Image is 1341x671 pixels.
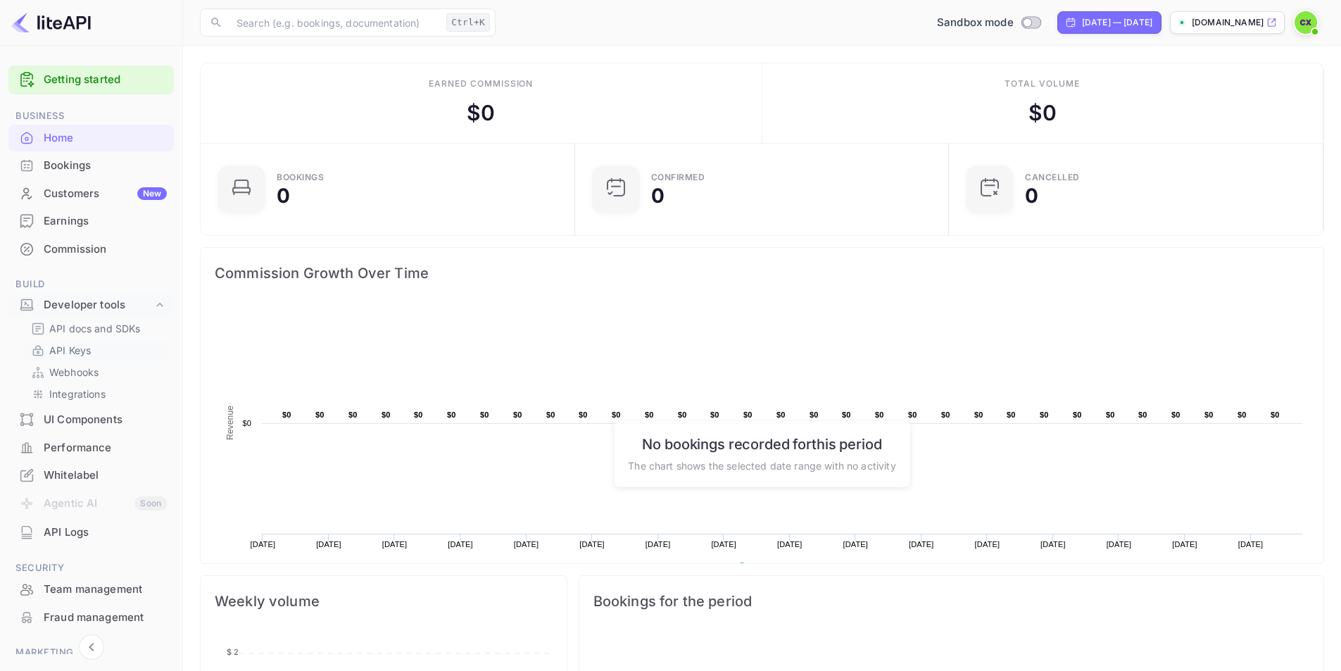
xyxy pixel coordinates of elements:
div: $ 0 [1028,97,1057,129]
div: Confirmed [651,173,705,182]
text: $0 [1007,410,1016,419]
a: API Keys [31,343,163,358]
div: Earnings [8,208,174,235]
text: [DATE] [316,540,341,548]
text: Revenue [225,406,235,440]
a: CustomersNew [8,180,174,206]
a: Team management [8,576,174,602]
div: Developer tools [8,293,174,318]
div: 0 [651,186,665,206]
div: Bookings [8,152,174,180]
text: $0 [941,410,950,419]
span: Build [8,277,174,292]
div: Developer tools [44,297,153,313]
text: $0 [242,419,251,427]
text: $0 [1204,410,1214,419]
div: UI Components [44,412,167,428]
text: $0 [710,410,719,419]
button: Collapse navigation [79,634,104,660]
text: $0 [743,410,753,419]
a: API Logs [8,519,174,545]
text: $0 [447,410,456,419]
text: [DATE] [251,540,276,548]
div: Click to change the date range period [1057,11,1161,34]
text: $0 [875,410,884,419]
a: Webhooks [31,365,163,380]
div: Switch to Production mode [931,15,1046,31]
span: Weekly volume [215,590,553,613]
div: 0 [1025,186,1038,206]
text: [DATE] [909,540,934,548]
span: Sandbox mode [937,15,1014,31]
text: $0 [1271,410,1280,419]
text: [DATE] [382,540,408,548]
p: [DOMAIN_NAME] [1192,16,1264,29]
text: $0 [513,410,522,419]
h6: No bookings recorded for this period [628,435,895,452]
text: $0 [1106,410,1115,419]
div: 0 [277,186,290,206]
div: Home [8,125,174,152]
div: Fraud management [44,610,167,626]
a: Commission [8,236,174,262]
div: [DATE] — [DATE] [1082,16,1152,29]
p: Integrations [49,387,106,401]
div: Integrations [25,384,168,404]
div: API Logs [44,525,167,541]
div: Fraud management [8,604,174,632]
text: $0 [414,410,423,419]
div: CustomersNew [8,180,174,208]
div: Performance [44,440,167,456]
a: Bookings [8,152,174,178]
div: API Logs [8,519,174,546]
text: [DATE] [975,540,1000,548]
text: $0 [315,410,325,419]
text: [DATE] [711,540,736,548]
a: API docs and SDKs [31,321,163,336]
text: $0 [678,410,687,419]
text: $0 [1171,410,1181,419]
span: Business [8,108,174,124]
text: [DATE] [1172,540,1197,548]
div: Total volume [1005,77,1080,90]
text: [DATE] [514,540,539,548]
text: $0 [974,410,983,419]
div: Earnings [44,213,167,230]
div: Whitelabel [44,468,167,484]
img: LiteAPI logo [11,11,91,34]
div: API Keys [25,340,168,360]
div: Commission [44,242,167,258]
text: [DATE] [579,540,605,548]
p: Webhooks [49,365,99,380]
text: $0 [579,410,588,419]
text: $0 [546,410,555,419]
p: API docs and SDKs [49,321,141,336]
img: Construct X [1295,11,1317,34]
div: Performance [8,434,174,462]
input: Search (e.g. bookings, documentation) [228,8,441,37]
p: API Keys [49,343,91,358]
span: Commission Growth Over Time [215,262,1309,284]
text: [DATE] [1040,540,1066,548]
div: CANCELLED [1025,173,1080,182]
div: Bookings [44,158,167,174]
text: $0 [842,410,851,419]
text: [DATE] [777,540,802,548]
text: $0 [612,410,621,419]
a: Whitelabel [8,462,174,488]
span: Bookings for the period [593,590,1309,613]
text: $0 [282,410,291,419]
text: $0 [480,410,489,419]
text: $0 [382,410,391,419]
div: API docs and SDKs [25,318,168,339]
a: Earnings [8,208,174,234]
a: Performance [8,434,174,460]
div: Home [44,130,167,146]
text: $0 [348,410,358,419]
div: Webhooks [25,362,168,382]
div: New [137,187,167,200]
text: $0 [1073,410,1082,419]
div: Customers [44,186,167,202]
tspan: $ 2 [227,647,239,657]
div: Getting started [8,65,174,94]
